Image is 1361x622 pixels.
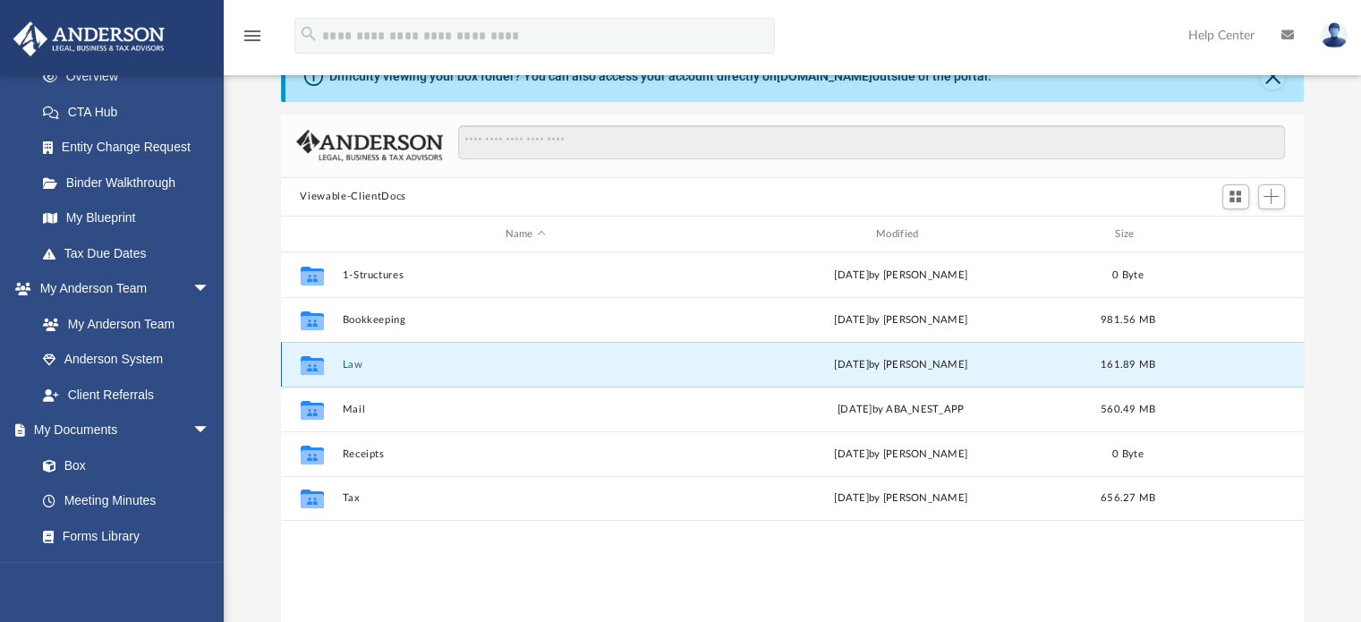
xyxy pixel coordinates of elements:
[717,312,1084,328] div: [DATE] by [PERSON_NAME]
[1258,184,1285,209] button: Add
[25,200,228,236] a: My Blueprint
[242,25,263,47] i: menu
[342,493,709,505] button: Tax
[342,269,709,281] button: 1-Structures
[1100,405,1154,414] span: 560.49 MB
[192,413,228,449] span: arrow_drop_down
[25,94,237,130] a: CTA Hub
[25,554,228,590] a: Notarize
[717,447,1084,463] div: [DATE] by [PERSON_NAME]
[717,226,1085,243] div: Modified
[13,271,228,307] a: My Anderson Teamarrow_drop_down
[1092,226,1163,243] div: Size
[299,24,319,44] i: search
[25,130,237,166] a: Entity Change Request
[1112,449,1144,459] span: 0 Byte
[1321,22,1348,48] img: User Pic
[777,69,872,83] a: [DOMAIN_NAME]
[25,306,219,342] a: My Anderson Team
[25,483,228,519] a: Meeting Minutes
[288,226,333,243] div: id
[25,377,228,413] a: Client Referrals
[717,357,1084,373] div: [DATE] by [PERSON_NAME]
[8,21,170,56] img: Anderson Advisors Platinum Portal
[717,491,1084,507] div: [DATE] by [PERSON_NAME]
[25,342,228,378] a: Anderson System
[25,235,237,271] a: Tax Due Dates
[25,59,237,95] a: Overview
[300,189,405,205] button: Viewable-ClientDocs
[342,448,709,460] button: Receipts
[341,226,709,243] div: Name
[25,165,237,200] a: Binder Walkthrough
[458,125,1284,159] input: Search files and folders
[25,518,219,554] a: Forms Library
[1100,494,1154,504] span: 656.27 MB
[1260,64,1285,89] button: Close
[1222,184,1249,209] button: Switch to Grid View
[25,447,219,483] a: Box
[717,402,1084,418] div: [DATE] by ABA_NEST_APP
[342,314,709,326] button: Bookkeeping
[717,268,1084,284] div: [DATE] by [PERSON_NAME]
[192,271,228,308] span: arrow_drop_down
[1171,226,1297,243] div: id
[13,413,228,448] a: My Documentsarrow_drop_down
[1100,315,1154,325] span: 981.56 MB
[329,67,991,86] div: Difficulty viewing your box folder? You can also access your account directly on outside of the p...
[342,359,709,371] button: Law
[342,404,709,415] button: Mail
[242,34,263,47] a: menu
[1112,270,1144,280] span: 0 Byte
[1100,360,1154,370] span: 161.89 MB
